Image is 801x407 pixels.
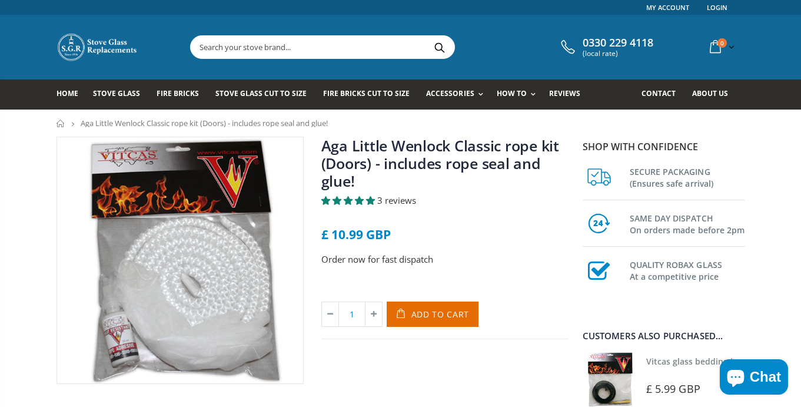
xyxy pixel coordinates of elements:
[583,332,745,340] div: Customers also purchased...
[583,49,653,58] span: (local rate)
[323,88,410,98] span: Fire Bricks Cut To Size
[93,88,140,98] span: Stove Glass
[717,38,727,48] span: 0
[57,137,303,383] img: nt-kit-12mm-dia.white-fire-rope-adhesive-517-p_83678976-8cac-4b17-bb92-1a041b38fad8_800x_crop_cen...
[93,80,149,110] a: Stove Glass
[692,80,737,110] a: About us
[642,80,684,110] a: Contact
[497,88,527,98] span: How To
[56,120,65,127] a: Home
[716,359,792,398] inbox-online-store-chat: Shopify online store chat
[56,88,78,98] span: Home
[642,88,676,98] span: Contact
[630,257,745,283] h3: QUALITY ROBAX GLASS At a competitive price
[215,80,315,110] a: Stove Glass Cut To Size
[427,36,453,58] button: Search
[56,80,87,110] a: Home
[215,88,307,98] span: Stove Glass Cut To Size
[157,80,208,110] a: Fire Bricks
[323,80,418,110] a: Fire Bricks Cut To Size
[321,226,391,243] span: £ 10.99 GBP
[321,135,559,191] a: Aga Little Wenlock Classic rope kit (Doors) - includes rope seal and glue!
[558,37,653,58] a: 0330 229 4118 (local rate)
[377,194,416,206] span: 3 reviews
[411,309,470,320] span: Add to Cart
[630,164,745,190] h3: SECURE PACKAGING (Ensures safe arrival)
[549,88,580,98] span: Reviews
[705,35,737,58] a: 0
[630,210,745,236] h3: SAME DAY DISPATCH On orders made before 2pm
[191,36,586,58] input: Search your stove brand...
[549,80,589,110] a: Reviews
[321,194,377,206] span: 5.00 stars
[583,140,745,154] p: Shop with confidence
[426,80,488,110] a: Accessories
[497,80,541,110] a: How To
[81,118,328,128] span: Aga Little Wenlock Classic rope kit (Doors) - includes rope seal and glue!
[387,302,479,327] button: Add to Cart
[646,382,700,396] span: £ 5.99 GBP
[56,32,139,62] img: Stove Glass Replacement
[583,37,653,49] span: 0330 229 4118
[321,253,569,266] p: Order now for fast dispatch
[157,88,199,98] span: Fire Bricks
[692,88,728,98] span: About us
[583,352,637,407] img: Vitcas stove glass bedding in tape
[426,88,474,98] span: Accessories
